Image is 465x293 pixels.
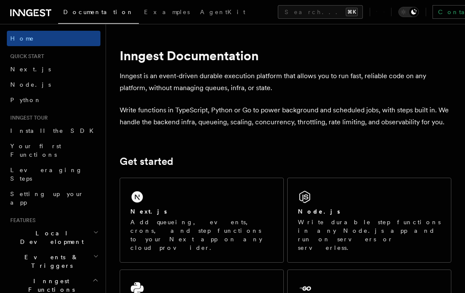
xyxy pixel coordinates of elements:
a: Your first Functions [7,138,100,162]
span: Local Development [7,229,93,246]
span: Next.js [10,66,51,73]
a: Node.jsWrite durable step functions in any Node.js app and run on servers or serverless. [287,178,451,263]
a: Home [7,31,100,46]
p: Write functions in TypeScript, Python or Go to power background and scheduled jobs, with steps bu... [120,104,451,128]
a: Install the SDK [7,123,100,138]
span: Events & Triggers [7,253,93,270]
a: Examples [139,3,195,23]
a: Documentation [58,3,139,24]
span: Setting up your app [10,190,84,206]
button: Search...⌘K [278,5,363,19]
a: Python [7,92,100,108]
button: Toggle dark mode [398,7,419,17]
a: Next.jsAdd queueing, events, crons, and step functions to your Next app on any cloud provider. [120,178,284,263]
a: Setting up your app [7,186,100,210]
span: Inngest tour [7,114,48,121]
span: Your first Functions [10,143,61,158]
a: Node.js [7,77,100,92]
kbd: ⌘K [346,8,358,16]
span: Home [10,34,34,43]
span: Node.js [10,81,51,88]
span: Leveraging Steps [10,167,82,182]
p: Write durable step functions in any Node.js app and run on servers or serverless. [298,218,441,252]
h2: Next.js [130,207,167,216]
span: AgentKit [200,9,245,15]
p: Inngest is an event-driven durable execution platform that allows you to run fast, reliable code ... [120,70,451,94]
span: Python [10,97,41,103]
span: Features [7,217,35,224]
a: Leveraging Steps [7,162,100,186]
span: Examples [144,9,190,15]
h1: Inngest Documentation [120,48,451,63]
span: Quick start [7,53,44,60]
span: Documentation [63,9,134,15]
a: Get started [120,155,173,167]
button: Events & Triggers [7,249,100,273]
span: Install the SDK [10,127,99,134]
h2: Node.js [298,207,340,216]
button: Local Development [7,226,100,249]
a: Next.js [7,62,100,77]
p: Add queueing, events, crons, and step functions to your Next app on any cloud provider. [130,218,273,252]
a: AgentKit [195,3,250,23]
